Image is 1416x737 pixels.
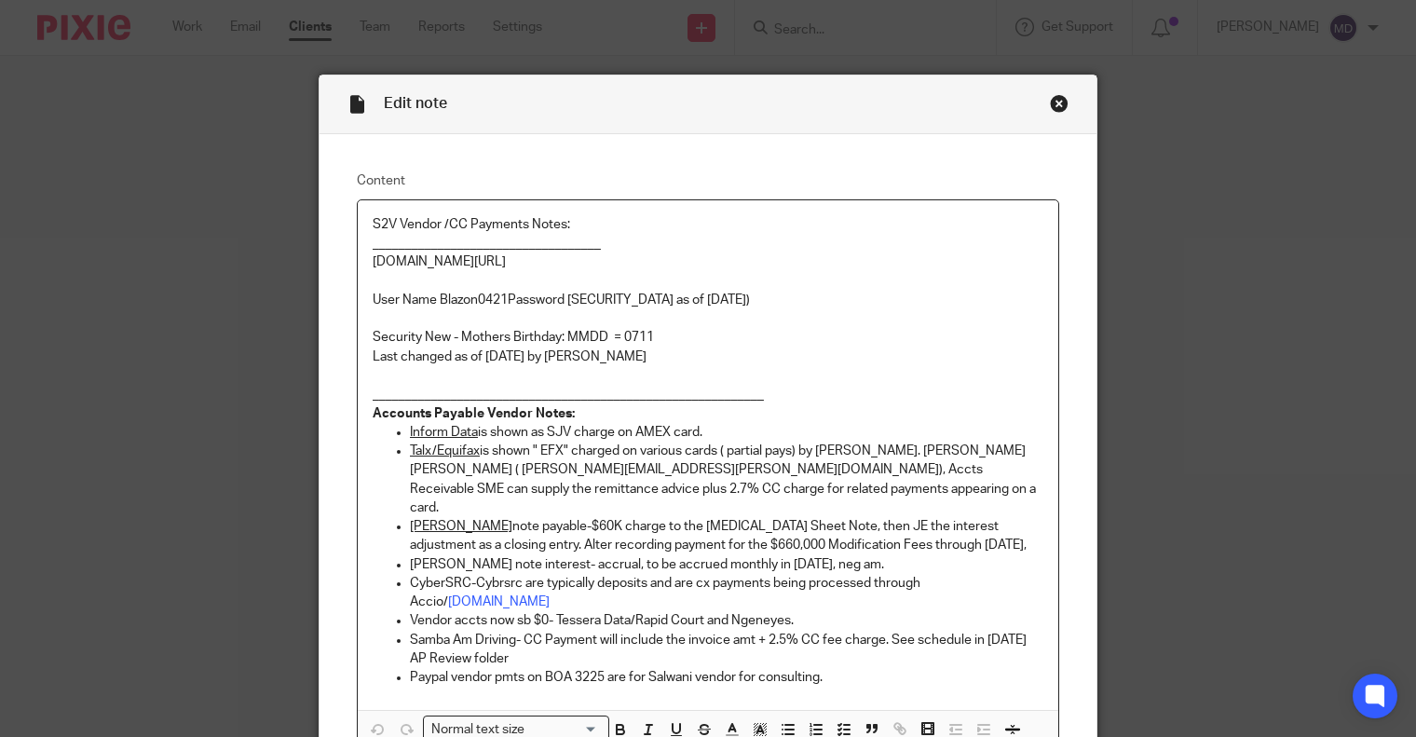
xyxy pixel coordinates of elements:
[1050,94,1069,113] div: Close this dialog window
[410,423,1043,442] p: is shown as SJV charge on AMEX card.
[410,574,1043,612] p: CyberSRC-Cybrsrc are typically deposits and are cx payments being processed through Accio/
[373,234,1043,252] p: ___________________________________
[410,442,1043,517] p: is shown " EFX" charged on various cards ( partial pays) by [PERSON_NAME]. [PERSON_NAME] [PERSON_...
[373,407,575,420] strong: Accounts Payable Vendor Notes:
[410,517,1043,555] p: note payable-$60K charge to the [MEDICAL_DATA] Sheet Note, then JE the interest adjustment as a c...
[410,668,1043,687] p: Paypal vendor pmts on BOA 3225 are for Salwani vendor for consulting.
[410,555,1043,574] p: [PERSON_NAME] note interest- accrual, to be accrued monthly in [DATE], neg am.
[410,631,1043,669] p: Samba Am Driving- CC Payment will include the invoice amt + 2.5% CC fee charge. See schedule in [...
[410,426,478,439] u: Inform Data
[410,444,480,457] u: Talx/Equifax
[373,348,1043,366] p: Last changed as of [DATE] by [PERSON_NAME]
[373,215,1043,234] p: S2V Vendor /CC Payments Notes:
[448,595,550,608] a: [DOMAIN_NAME]
[373,366,1043,404] p: ____________________________________________________________
[373,309,1043,348] p: Security New - Mothers Birthday: MMDD = 0711​
[373,252,1043,309] p: [DOMAIN_NAME][URL] User Name Blazon0421 Password [SECURITY_DATA] as of [DATE])
[357,171,1059,190] label: Content
[410,611,1043,630] p: Vendor accts now sb $0- Tessera Data/Rapid Court and Ngeneyes.
[384,96,447,111] span: Edit note
[410,520,512,533] u: [PERSON_NAME]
